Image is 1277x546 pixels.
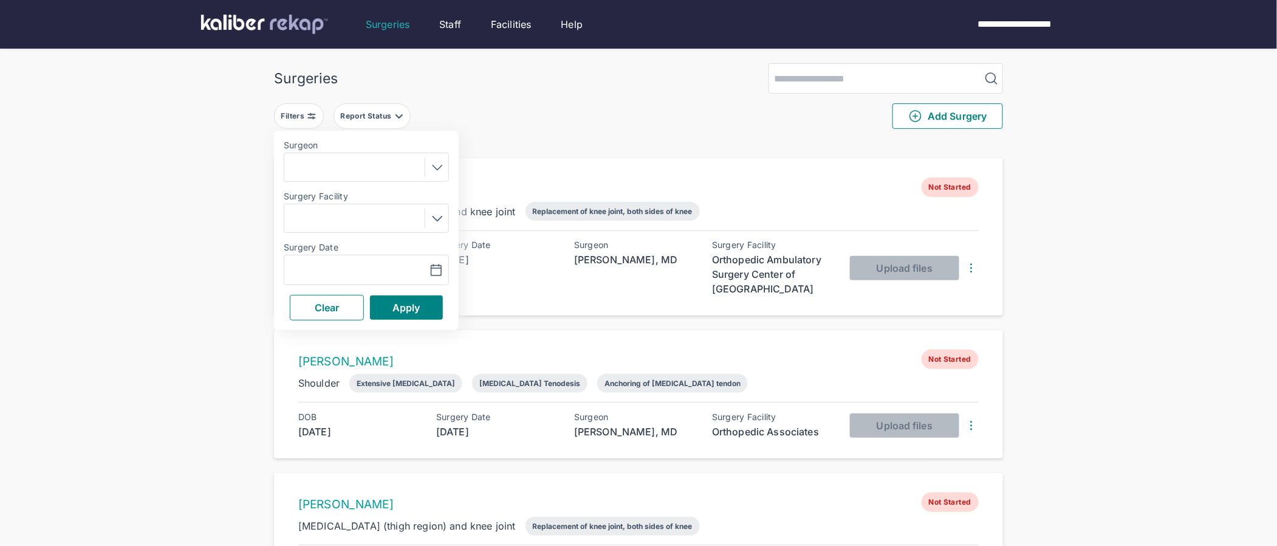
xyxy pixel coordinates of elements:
span: Upload files [877,420,933,432]
div: Report Status [340,111,394,121]
div: 2192 entries [274,139,1003,153]
div: Surgeon [574,240,696,250]
div: [MEDICAL_DATA] Tenodesis [479,379,580,388]
a: Surgeries [366,17,409,32]
img: DotsThreeVertical.31cb0eda.svg [964,261,979,275]
button: Upload files [850,256,959,280]
img: DotsThreeVertical.31cb0eda.svg [964,418,979,433]
img: MagnifyingGlass.1dc66aab.svg [984,71,999,86]
span: Apply [392,302,420,314]
div: DOB [298,412,420,422]
a: [PERSON_NAME] [298,497,394,511]
div: [PERSON_NAME], MD [574,252,696,267]
div: [PERSON_NAME], MD [574,424,696,439]
div: Replacement of knee joint, both sides of knee [533,207,693,216]
img: faders-horizontal-grey.d550dbda.svg [307,111,317,121]
span: Not Started [922,492,979,512]
button: Filters [274,103,324,129]
span: Not Started [922,350,979,369]
div: Shoulder [298,376,340,390]
div: Anchoring of [MEDICAL_DATA] tendon [604,379,741,388]
span: Clear [315,302,340,314]
button: Clear [290,295,364,320]
div: Surgeries [274,70,338,87]
div: Extensive [MEDICAL_DATA] [357,379,455,388]
div: [DATE] [436,252,558,267]
span: Upload files [877,262,933,274]
label: Surgery Facility [284,192,449,201]
label: Surgeon [284,140,449,150]
span: Not Started [922,178,979,197]
button: Apply [370,295,443,320]
div: Surgery Date [436,412,558,422]
div: [DATE] [298,424,420,439]
img: kaliber labs logo [201,15,328,34]
label: Surgery Date [284,243,449,252]
div: [DATE] [436,424,558,439]
a: Staff [439,17,461,32]
a: Help [561,17,583,32]
div: Surgeon [574,412,696,422]
img: PlusCircleGreen.5fd88d77.svg [908,109,923,123]
div: Surgery Date [436,240,558,250]
span: Add Surgery [908,109,987,123]
button: Add Surgery [892,103,1003,129]
div: [MEDICAL_DATA] (thigh region) and knee joint [298,519,516,533]
div: Surgery Facility [712,412,834,422]
a: Facilities [491,17,532,32]
img: filter-caret-down-grey.b3560631.svg [394,111,404,121]
div: Surgery Facility [712,240,834,250]
button: Report Status [334,103,411,129]
div: Orthopedic Associates [712,424,834,439]
div: Filters [281,111,307,121]
button: Upload files [850,413,959,438]
div: Orthopedic Ambulatory Surgery Center of [GEOGRAPHIC_DATA] [712,252,834,296]
div: Replacement of knee joint, both sides of knee [533,522,693,531]
a: [PERSON_NAME] [298,354,394,368]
